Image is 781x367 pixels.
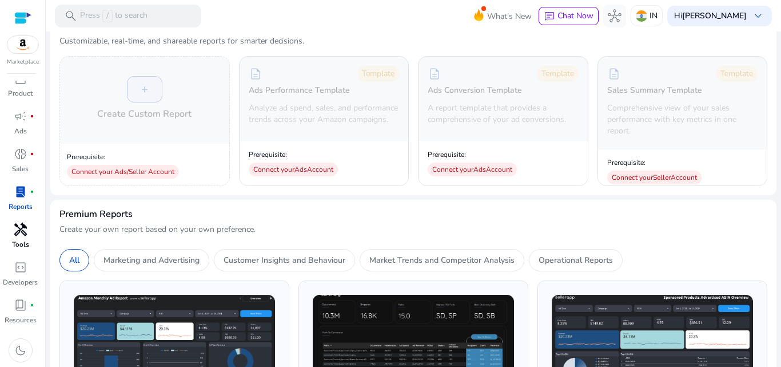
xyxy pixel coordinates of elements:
p: Reports [9,202,33,212]
span: code_blocks [14,261,27,274]
span: fiber_manual_record [30,152,34,156]
p: Prerequisite: [249,150,338,159]
span: inventory_2 [14,72,27,85]
p: Prerequisite: [428,150,517,159]
div: + [127,76,162,102]
div: Template [357,66,399,82]
p: Resources [5,315,37,325]
p: Operational Reports [539,254,613,266]
p: Prerequisite: [67,152,222,161]
p: Hi [674,12,747,20]
p: Comprehensive view of your sales performance with key metrics in one report. [607,102,758,137]
p: Sales [12,164,29,174]
p: Marketplace [7,58,39,66]
h5: Ads Performance Template [249,86,350,96]
div: Connect your Ads/Seller Account [67,165,179,179]
div: Connect your Seller Account [607,171,702,184]
b: [PERSON_NAME] [682,10,747,21]
img: amazon.svg [7,36,38,53]
span: description [607,67,621,81]
span: chat [544,11,555,22]
p: Customer Insights and Behaviour [224,254,345,266]
p: Press to search [80,10,148,22]
p: Analyze ad spend, sales, and performance trends across your Amazon campaigns. [249,102,400,125]
span: handyman [14,223,27,236]
span: lab_profile [14,185,27,199]
div: Connect your Ads Account [428,163,517,176]
span: What's New [487,6,532,26]
h5: Sales Summary Template [607,86,702,96]
span: dark_mode [14,344,27,357]
p: Create your own report based on your own preference. [59,224,767,235]
div: Connect your Ads Account [249,163,338,176]
span: campaign [14,109,27,123]
span: fiber_manual_record [30,114,34,119]
div: Template [716,66,758,82]
span: book_4 [14,298,27,312]
p: A report template that provides a comprehensive of your ad conversions. [428,102,579,125]
span: description [249,67,262,81]
span: / [102,10,113,22]
p: Tools [12,239,29,250]
p: Product [8,88,33,98]
h4: Premium Reports [59,209,133,220]
p: Developers [3,277,38,287]
p: All [69,254,79,266]
button: chatChat Now [539,7,599,25]
p: IN [649,6,658,26]
button: hub [603,5,626,27]
span: donut_small [14,147,27,161]
span: description [428,67,441,81]
h5: Ads Conversion Template [428,86,522,96]
p: Ads [14,126,27,136]
span: search [64,9,78,23]
span: fiber_manual_record [30,190,34,194]
span: hub [608,9,621,23]
p: Prerequisite: [607,158,702,167]
h4: Create Custom Report [97,107,192,121]
span: fiber_manual_record [30,303,34,307]
p: Market Trends and Competitor Analysis [369,254,515,266]
p: Marketing and Advertising [103,254,200,266]
span: keyboard_arrow_down [751,9,765,23]
span: Chat Now [557,10,593,21]
p: Customizable, real-time, and shareable reports for smarter decisions. [59,35,304,47]
img: in.svg [636,10,647,22]
div: Template [537,66,579,82]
